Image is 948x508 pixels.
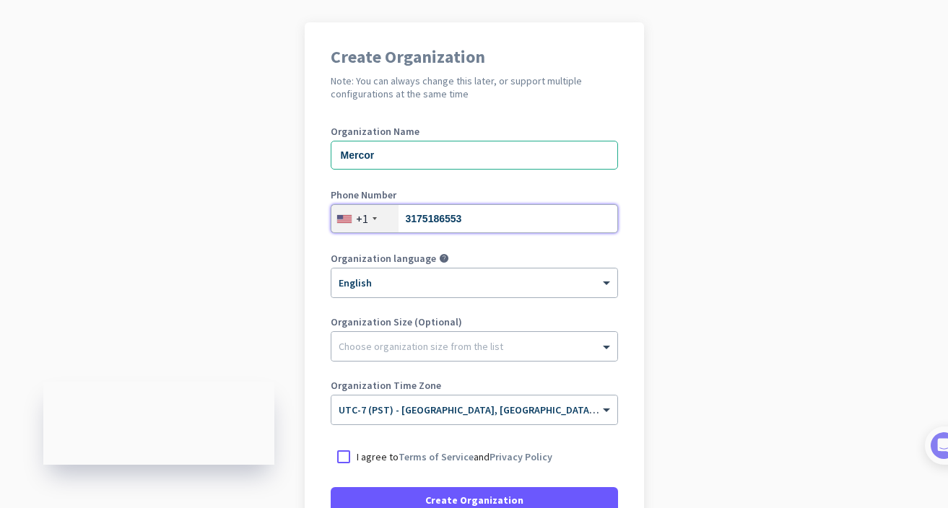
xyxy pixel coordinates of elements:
label: Organization Time Zone [331,380,618,390]
p: I agree to and [357,450,552,464]
h2: Note: You can always change this later, or support multiple configurations at the same time [331,74,618,100]
i: help [439,253,449,263]
span: Create Organization [425,493,523,507]
a: Terms of Service [399,450,474,463]
iframe: Insightful Status [43,382,274,465]
label: Organization language [331,253,436,263]
a: Privacy Policy [490,450,552,463]
div: +1 [356,211,368,226]
input: What is the name of your organization? [331,141,618,170]
input: 201-555-0123 [331,204,618,233]
label: Organization Name [331,126,618,136]
h1: Create Organization [331,48,618,66]
label: Organization Size (Optional) [331,317,618,327]
label: Phone Number [331,190,618,200]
